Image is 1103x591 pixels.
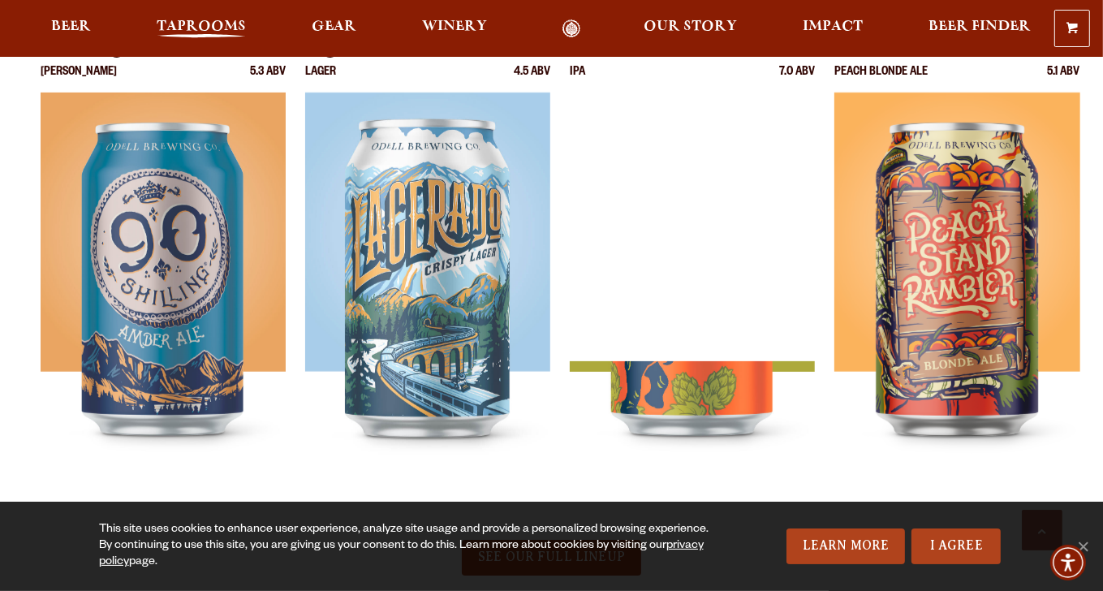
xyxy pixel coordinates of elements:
a: privacy policy [99,540,704,569]
p: 4.5 ABV [514,67,550,93]
p: 5.1 ABV [1048,67,1080,93]
img: Lagerado [305,93,550,498]
p: Peach Blonde Ale [834,67,928,93]
img: Peach Stand Rambler [834,93,1079,498]
a: Winery [411,19,498,38]
span: Beer Finder [929,20,1031,33]
div: Accessibility Menu [1050,545,1086,580]
a: Gear [301,19,367,38]
a: Odell Home [541,19,602,38]
a: Learn More [786,528,906,564]
span: Winery [422,20,487,33]
span: Impact [803,20,863,33]
p: Lager [305,67,336,93]
img: IPA [570,93,815,498]
a: 90 Shilling Ale [PERSON_NAME] 5.3 ABV 90 Shilling Ale 90 Shilling Ale [41,37,286,498]
a: Peach Stand Rambler Peach Blonde Ale 5.1 ABV Peach Stand Rambler Peach Stand Rambler [834,37,1079,498]
img: 90 Shilling Ale [41,93,286,498]
p: 7.0 ABV [779,67,815,93]
a: Lagerado Lager 4.5 ABV Lagerado Lagerado [305,37,550,498]
a: IPA IPA 7.0 ABV IPA IPA [570,37,815,498]
span: Taprooms [157,20,246,33]
p: 5.3 ABV [250,67,286,93]
p: [PERSON_NAME] [41,67,117,93]
a: Beer [41,19,101,38]
a: Impact [792,19,873,38]
span: Our Story [644,20,737,33]
a: Our Story [633,19,748,38]
span: Beer [51,20,91,33]
div: This site uses cookies to enhance user experience, analyze site usage and provide a personalized ... [99,522,712,571]
span: Gear [312,20,356,33]
a: I Agree [911,528,1001,564]
p: IPA [570,67,585,93]
a: Beer Finder [918,19,1041,38]
a: Taprooms [146,19,256,38]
